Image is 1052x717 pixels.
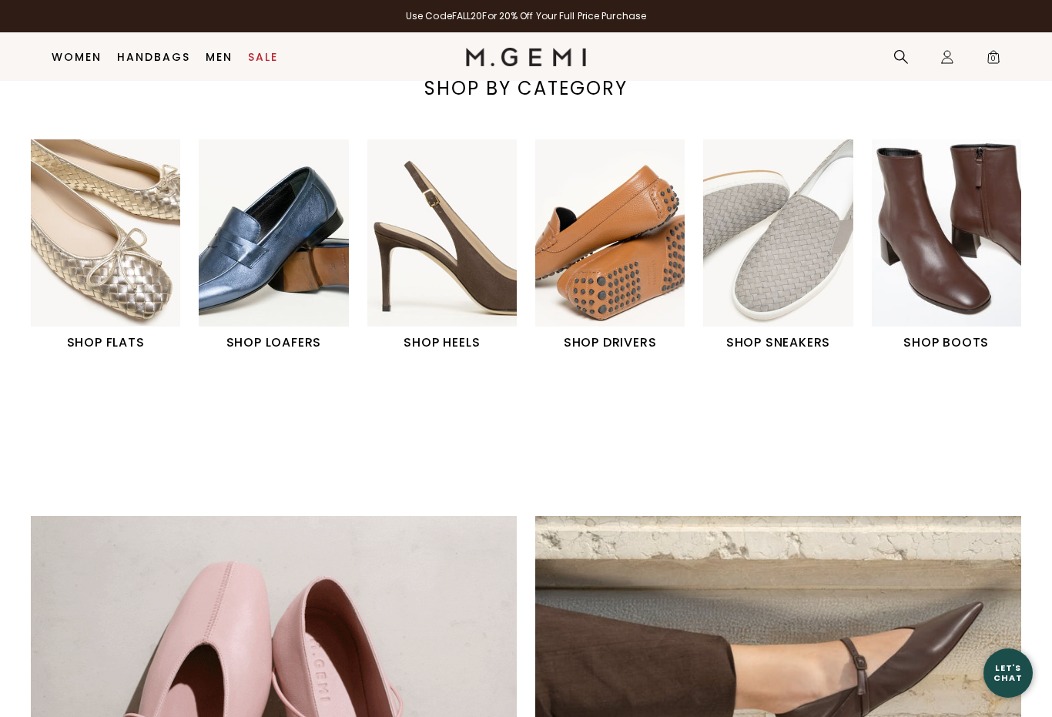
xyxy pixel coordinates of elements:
a: Handbags [117,51,190,63]
a: Women [52,51,102,63]
h1: SHOP LOAFERS [199,333,348,352]
div: 4 / 6 [535,139,703,352]
div: 5 / 6 [703,139,871,352]
div: 3 / 6 [367,139,535,352]
span: 0 [986,52,1001,68]
a: Men [206,51,233,63]
a: SHOP DRIVERS [535,139,685,352]
div: 1 / 6 [31,139,199,352]
a: SHOP SNEAKERS [703,139,853,352]
a: SHOP HEELS [367,139,517,352]
div: 2 / 6 [199,139,367,352]
div: SHOP BY CATEGORY [394,76,658,101]
a: SHOP BOOTS [872,139,1021,352]
img: M.Gemi [466,48,587,66]
h1: SHOP SNEAKERS [703,333,853,352]
div: 6 / 6 [872,139,1040,352]
strong: FALL20 [452,9,483,22]
a: Sale [248,51,278,63]
div: Let's Chat [983,663,1033,682]
h1: SHOP FLATS [31,333,180,352]
h1: SHOP DRIVERS [535,333,685,352]
h1: SHOP HEELS [367,333,517,352]
h1: SHOP BOOTS [872,333,1021,352]
a: SHOP FLATS [31,139,180,352]
a: SHOP LOAFERS [199,139,348,352]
